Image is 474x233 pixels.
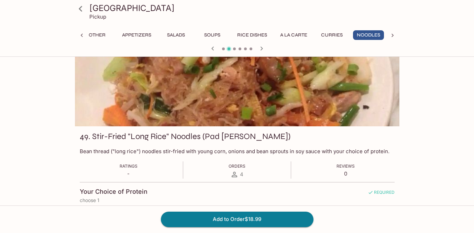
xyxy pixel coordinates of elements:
[120,170,137,177] p: -
[82,30,113,40] button: Other
[337,163,355,169] span: Reviews
[233,30,271,40] button: Rice Dishes
[317,30,348,40] button: Curries
[368,190,395,198] span: REQUIRED
[197,30,228,40] button: Soups
[276,30,311,40] button: A La Carte
[240,171,243,178] span: 4
[337,170,355,177] p: 0
[80,198,395,203] p: choose 1
[161,212,313,227] button: Add to Order$18.99
[118,30,155,40] button: Appetizers
[353,30,384,40] button: Noodles
[80,148,395,155] p: Bean thread ("long rice") noodles stir-fried with young corn, onions and bean sprouts in soy sauc...
[229,163,245,169] span: Orders
[80,131,290,142] h3: 49. Stir-Fried "Long Rice" Noodles (Pad [PERSON_NAME])
[161,30,191,40] button: Salads
[89,13,106,20] p: Pickup
[80,188,147,195] h4: Your Choice of Protein
[89,3,397,13] h3: [GEOGRAPHIC_DATA]
[120,163,137,169] span: Ratings
[75,35,399,126] div: 49. Stir-Fried "Long Rice" Noodles (Pad Woon Sen)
